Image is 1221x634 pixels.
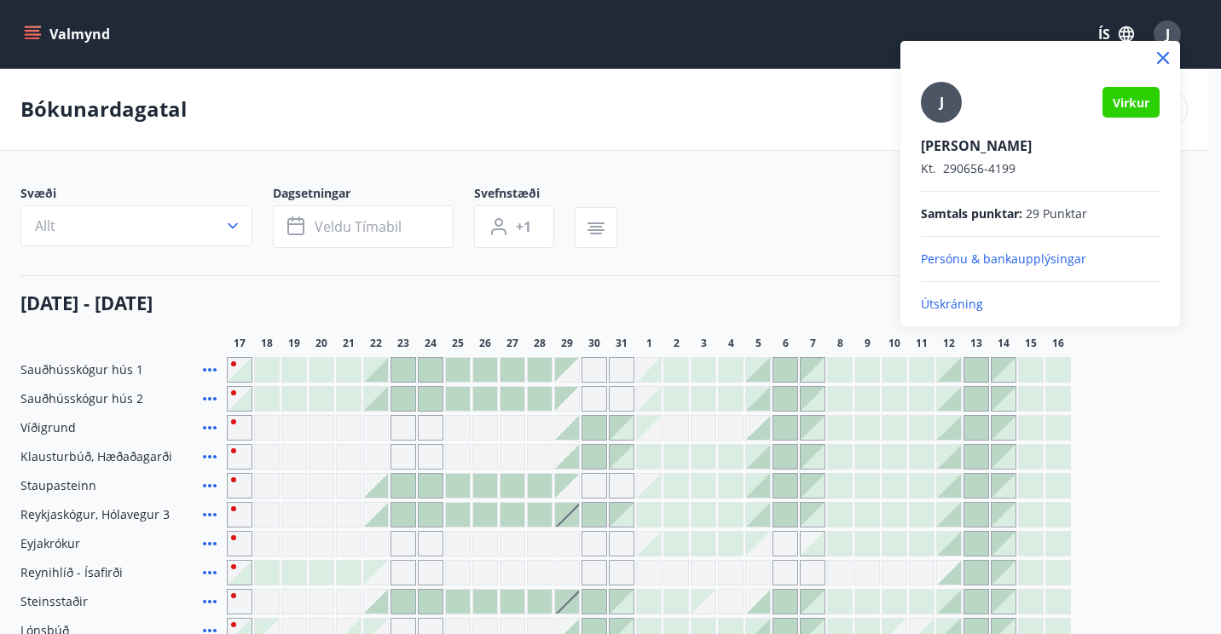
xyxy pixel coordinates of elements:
[921,205,1022,222] span: Samtals punktar :
[921,160,1160,177] p: 290656-4199
[1026,205,1087,222] span: 29 Punktar
[921,160,936,176] span: Kt.
[921,296,1160,313] p: Útskráning
[1113,95,1149,111] span: Virkur
[921,136,1160,155] p: [PERSON_NAME]
[921,251,1160,268] p: Persónu & bankaupplýsingar
[940,93,944,112] span: J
